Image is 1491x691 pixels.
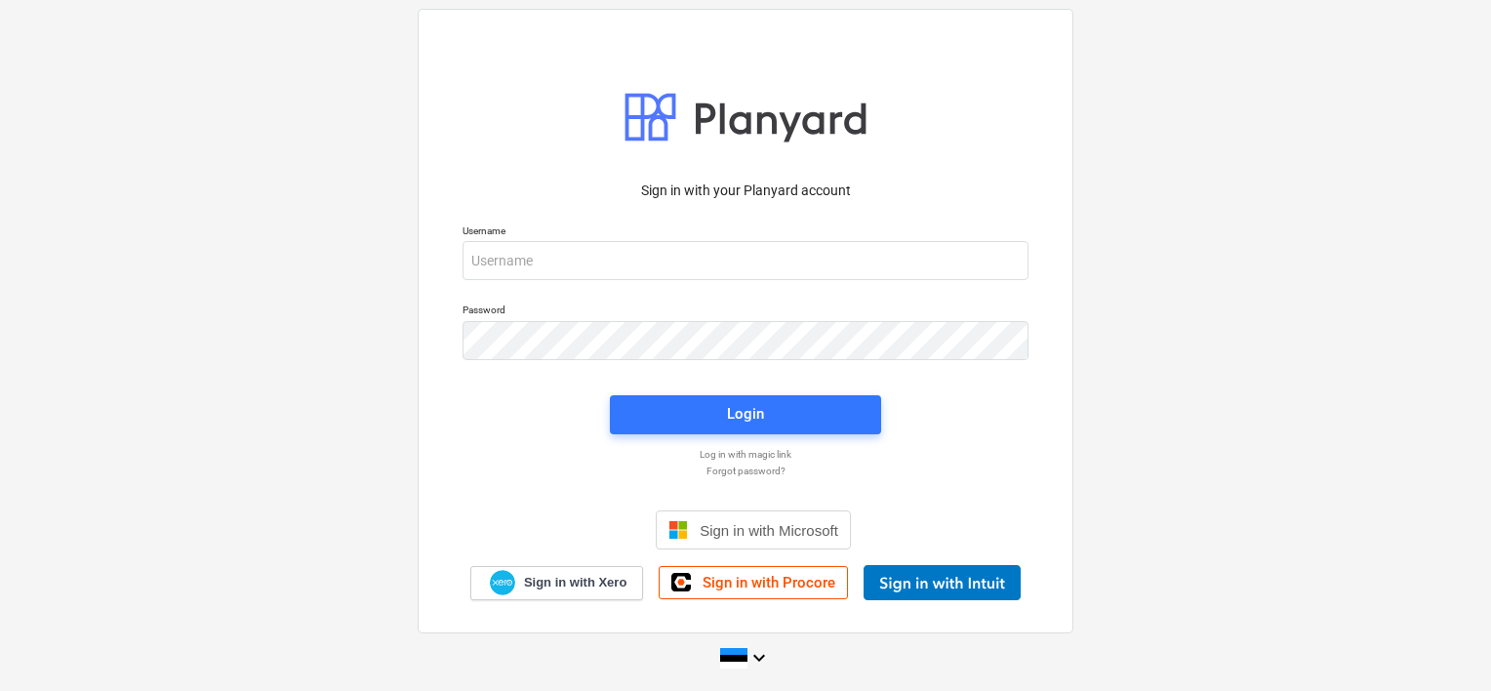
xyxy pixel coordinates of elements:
span: Sign in with Xero [524,574,626,591]
span: Sign in with Microsoft [700,522,838,539]
a: Forgot password? [453,465,1038,477]
button: Login [610,395,881,434]
p: Username [463,224,1028,241]
a: Log in with magic link [453,448,1038,461]
i: keyboard_arrow_down [747,646,771,670]
p: Sign in with your Planyard account [463,181,1028,201]
div: Login [727,401,764,427]
a: Sign in with Xero [470,566,644,600]
input: Username [463,241,1028,280]
p: Password [463,304,1028,320]
span: Sign in with Procore [703,574,835,591]
img: Microsoft logo [668,520,688,540]
img: Xero logo [490,570,515,596]
a: Sign in with Procore [659,566,848,599]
